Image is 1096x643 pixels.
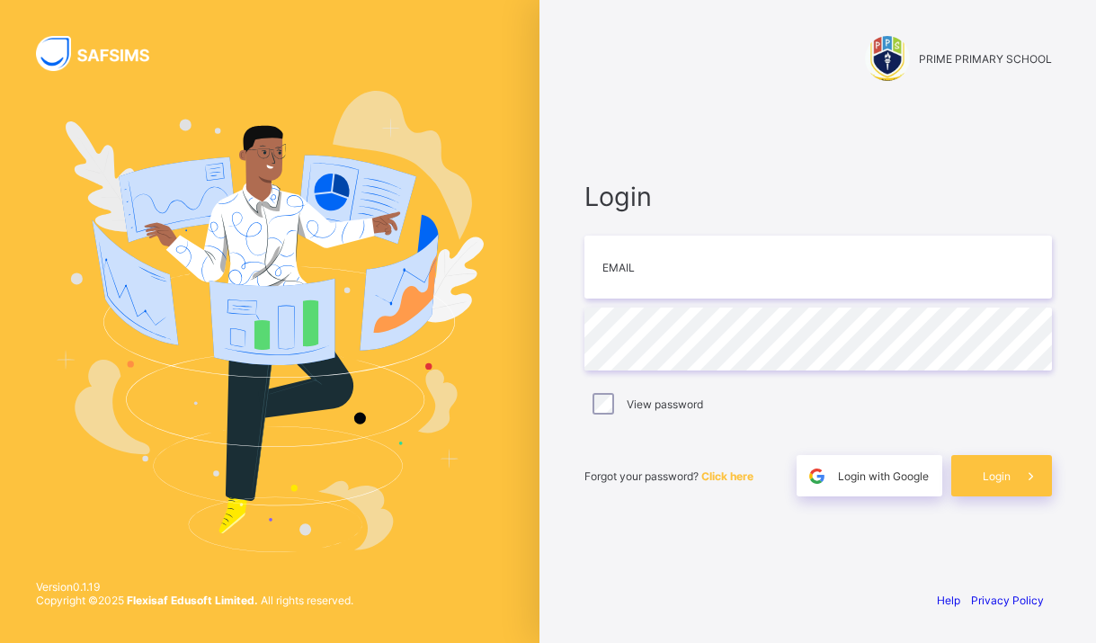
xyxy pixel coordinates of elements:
[701,469,753,483] a: Click here
[971,594,1044,607] a: Privacy Policy
[36,594,353,607] span: Copyright © 2025 All rights reserved.
[584,181,1052,212] span: Login
[806,466,827,487] img: google.396cfc9801f0270233282035f929180a.svg
[937,594,960,607] a: Help
[127,594,258,607] strong: Flexisaf Edusoft Limited.
[627,397,703,411] label: View password
[838,469,929,483] span: Login with Google
[36,580,353,594] span: Version 0.1.19
[36,36,171,71] img: SAFSIMS Logo
[56,91,484,551] img: Hero Image
[919,52,1052,66] span: PRIME PRIMARY SCHOOL
[584,469,753,483] span: Forgot your password?
[983,469,1011,483] span: Login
